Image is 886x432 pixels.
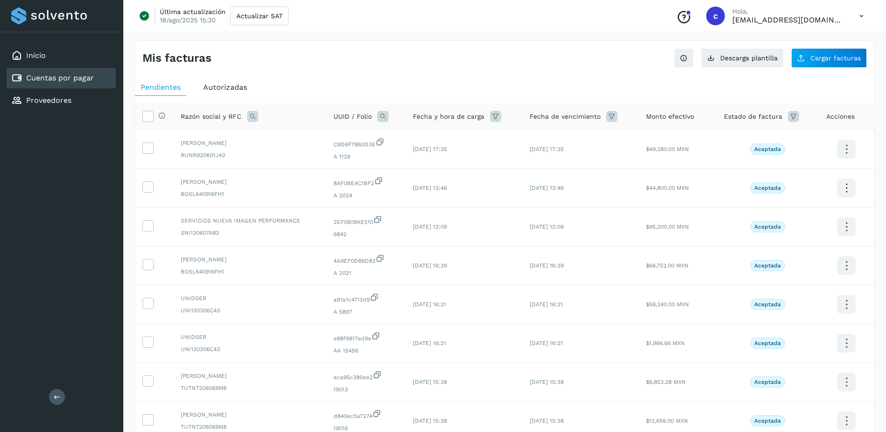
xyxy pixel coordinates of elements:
[181,139,319,147] span: [PERSON_NAME]
[181,423,319,431] span: TUTN7206069M8
[160,16,216,24] p: 18/ago/2025 15:30
[181,178,319,186] span: [PERSON_NAME]
[181,112,241,122] span: Razón social y RFC
[333,230,398,238] span: 6842
[26,96,71,105] a: Proveedores
[732,7,844,15] p: Hola,
[181,151,319,159] span: RUNR920601J43
[333,254,398,265] span: 4A9EF0D89D83
[826,112,855,122] span: Acciones
[413,223,447,230] span: [DATE] 12:09
[413,340,446,346] span: [DATE] 16:21
[181,410,319,419] span: [PERSON_NAME]
[646,112,694,122] span: Monto efectivo
[413,112,484,122] span: Fecha y hora de carga
[333,215,398,226] span: 2EF0809AE510
[754,262,781,269] p: Aceptada
[646,223,689,230] span: $95,200.00 MXN
[732,15,844,24] p: cxp@53cargo.com
[754,146,781,152] p: Aceptada
[181,216,319,225] span: SERVICIOS NUEVA IMAGEN PERFORMANCE
[181,190,319,198] span: BOSL640916FH1
[160,7,226,16] p: Última actualización
[530,146,564,152] span: [DATE] 17:35
[413,262,447,269] span: [DATE] 16:39
[181,345,319,353] span: UNI130306C43
[333,346,398,355] span: AA 15456
[181,333,319,341] span: UNIDSER
[236,13,283,19] span: Actualizar SAT
[333,409,398,420] span: d840ec5a7274
[646,379,686,385] span: $6,853.28 MXN
[754,301,781,308] p: Aceptada
[181,255,319,264] span: [PERSON_NAME]
[530,112,601,122] span: Fecha de vencimiento
[530,340,563,346] span: [DATE] 16:21
[754,223,781,230] p: Aceptada
[142,51,212,65] h4: Mis facturas
[646,301,689,308] span: $58,240.00 MXN
[754,379,781,385] p: Aceptada
[646,262,688,269] span: $66,752.00 MXN
[26,51,46,60] a: Inicio
[724,112,782,122] span: Estado de factura
[720,55,778,61] span: Descarga plantilla
[181,372,319,380] span: [PERSON_NAME]
[646,146,689,152] span: $49,280.00 MXN
[530,301,563,308] span: [DATE] 16:21
[413,301,446,308] span: [DATE] 16:21
[181,306,319,315] span: UNI130306C43
[646,340,685,346] span: $1,966.66 MXN
[333,152,398,161] span: A 1129
[333,293,398,304] span: a91a1c4713d9
[810,55,861,61] span: Cargar facturas
[701,48,784,68] button: Descarga plantilla
[530,185,564,191] span: [DATE] 13:46
[7,45,116,66] div: Inicio
[333,385,398,394] span: 19013
[646,418,688,424] span: $12,656.00 MXN
[333,137,398,149] span: C9D6F7860D3E
[530,418,564,424] span: [DATE] 15:38
[181,384,319,392] span: TUTN7206069M8
[754,185,781,191] p: Aceptada
[333,176,398,187] span: 8AF0BE4C1BF2
[530,223,564,230] span: [DATE] 12:09
[791,48,867,68] button: Cargar facturas
[413,146,447,152] span: [DATE] 17:35
[7,68,116,88] div: Cuentas por pagar
[181,267,319,276] span: BOSL640916FH1
[754,340,781,346] p: Aceptada
[333,370,398,382] span: eca95c380ee2
[7,90,116,111] div: Proveedores
[333,112,372,122] span: UUID / Folio
[230,7,289,25] button: Actualizar SAT
[413,418,447,424] span: [DATE] 15:38
[754,418,781,424] p: Aceptada
[181,229,319,237] span: SNI130607A83
[333,331,398,343] span: e88f9817ed9e
[333,308,398,316] span: A 5897
[530,262,564,269] span: [DATE] 16:39
[26,73,94,82] a: Cuentas por pagar
[413,185,447,191] span: [DATE] 13:46
[203,83,247,92] span: Autorizadas
[181,294,319,302] span: UNIDSER
[646,185,689,191] span: $44,800.00 MXN
[141,83,181,92] span: Pendientes
[413,379,447,385] span: [DATE] 15:38
[333,269,398,277] span: A 2021
[530,379,564,385] span: [DATE] 15:38
[333,191,398,200] span: A 2024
